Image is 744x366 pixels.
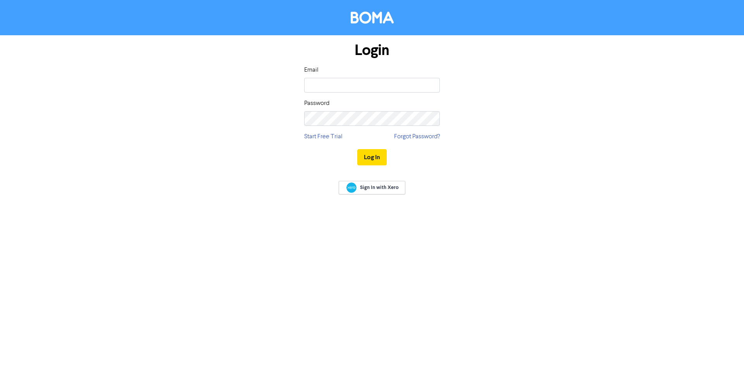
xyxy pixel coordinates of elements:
[346,182,356,193] img: Xero logo
[339,181,405,194] a: Sign In with Xero
[304,41,440,59] h1: Login
[360,184,399,191] span: Sign In with Xero
[304,65,319,75] label: Email
[304,132,343,141] a: Start Free Trial
[394,132,440,141] a: Forgot Password?
[351,12,394,24] img: BOMA Logo
[357,149,387,165] button: Log In
[304,99,329,108] label: Password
